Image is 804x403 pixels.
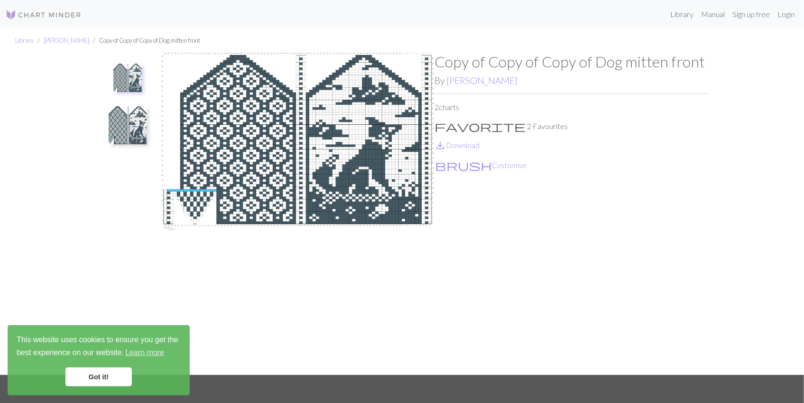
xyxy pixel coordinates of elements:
[15,37,34,44] a: Library
[6,9,82,20] img: Logo
[435,159,527,171] button: CustomiseCustomise
[17,334,181,360] span: This website uses cookies to ensure you get the best experience on our website.
[435,121,526,132] i: Favourite
[435,159,492,172] span: brush
[8,325,190,395] div: cookieconsent
[435,53,710,71] h1: Copy of Copy of Copy of Dog mitten front
[44,37,89,44] a: [PERSON_NAME]
[697,5,729,24] a: Manual
[65,367,132,386] a: dismiss cookie message
[666,5,697,24] a: Library
[435,120,526,133] span: favorite
[774,5,798,24] a: Login
[447,75,518,86] a: [PERSON_NAME]
[124,346,166,360] a: learn more about cookies
[435,141,480,150] a: DownloadDownload
[89,36,200,45] li: Copy of Copy of Copy of Dog mitten front
[113,64,142,92] img: Dog mitten front
[435,102,710,113] p: 2 charts
[160,53,435,375] img: Dog mitten front
[435,139,446,152] span: save_alt
[109,106,147,144] img: Copy of Dog mitten front
[435,121,710,132] p: 2 Favourites
[435,159,492,171] i: Customise
[435,75,710,86] h2: By
[729,5,774,24] a: Sign up free
[435,140,446,151] i: Download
